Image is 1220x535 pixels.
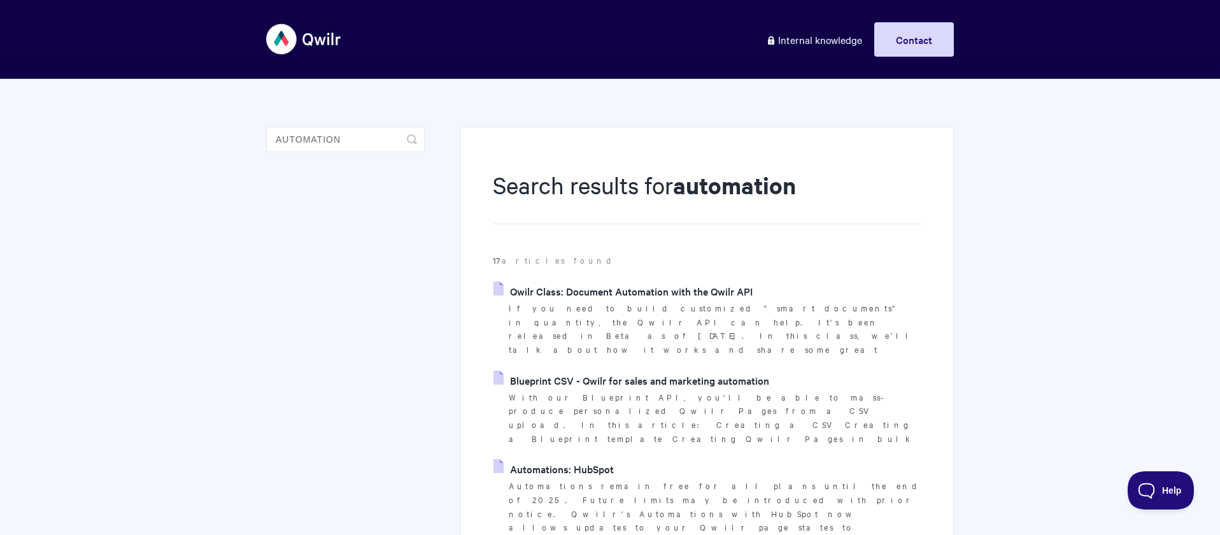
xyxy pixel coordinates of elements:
p: With our Blueprint API, you'll be able to mass-produce personalized Qwilr Pages from a CSV upload... [509,390,921,446]
a: Contact [874,22,954,57]
strong: automation [673,169,796,201]
a: Qwilr Class: Document Automation with the Qwilr API [493,282,753,301]
a: Blueprint CSV - Qwilr for sales and marketing automation [493,371,769,390]
p: articles found [493,253,921,267]
p: If you need to build customized "smart documents" in quantity, the Qwilr API can help. It's been ... [509,301,921,357]
iframe: Toggle Customer Support [1128,471,1195,510]
a: Automations: HubSpot [493,459,614,478]
h1: Search results for [493,169,921,224]
strong: 17 [493,254,502,266]
img: Qwilr Help Center [266,15,342,63]
a: Internal knowledge [756,22,872,57]
p: Automations remain free for all plans until the end of 2025. Future limits may be introduced with... [509,479,921,534]
input: Search [266,127,425,152]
